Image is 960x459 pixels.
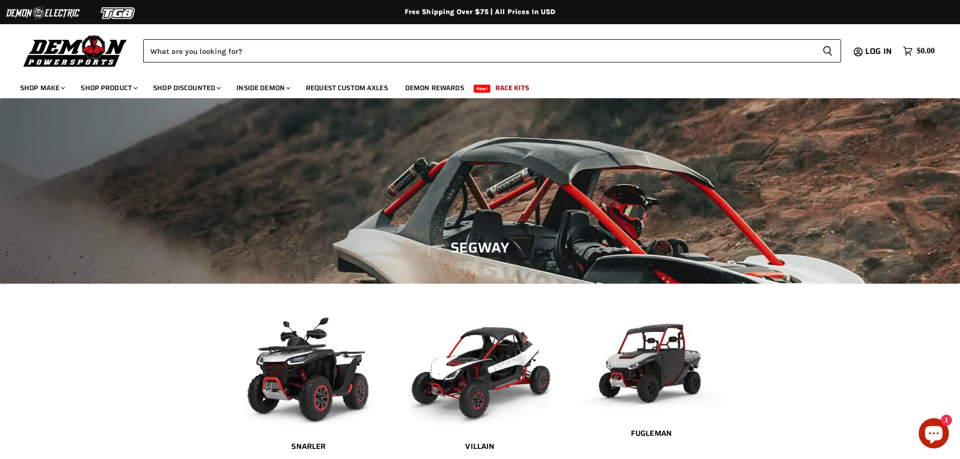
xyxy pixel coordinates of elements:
[865,45,892,57] span: Log in
[143,39,814,62] input: Search
[146,78,227,98] a: Shop Discounted
[474,85,491,93] span: New!
[576,428,727,439] h2: Fugleman
[398,78,472,98] a: Demon Rewards
[917,46,935,56] span: $0.00
[229,78,296,98] a: Inside Demon
[576,422,727,445] a: Fugleman
[298,78,396,98] a: Request Custom Axles
[233,435,385,458] a: Snarler
[81,4,156,23] img: TGB Logo 2
[13,74,932,98] ul: Main menu
[233,314,385,427] img: snarler.png
[15,239,945,256] h1: Segway
[77,8,883,17] div: Free Shipping Over $75 | All Prices In USD
[405,435,556,458] a: Villain
[576,314,727,415] img: fugleman.jpg
[814,39,841,62] button: Search
[488,78,537,98] a: Race Kits
[143,39,841,62] form: Product
[916,418,952,451] inbox-online-store-chat: Shopify online store chat
[20,33,131,69] img: Demon Powersports
[405,314,556,427] img: villain.png
[898,44,940,58] a: $0.00
[233,441,385,452] h2: Snarler
[405,441,556,452] h2: Villain
[861,47,898,56] a: Log in
[13,78,71,98] a: Shop Make
[73,78,144,98] a: Shop Product
[5,4,81,23] img: Demon Electric Logo 2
